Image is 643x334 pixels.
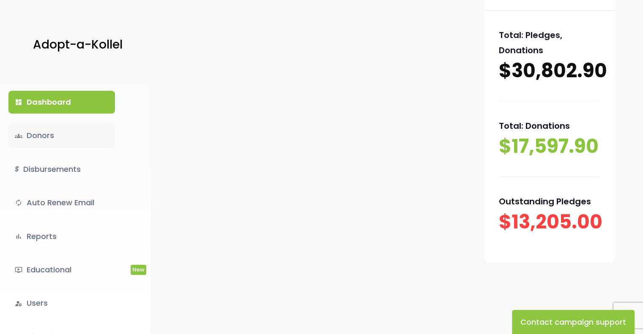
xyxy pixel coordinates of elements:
a: groupsDonors [8,124,115,147]
p: Total: Pledges, Donations [499,27,600,58]
a: Adopt-a-Kollel [29,24,123,65]
p: Outstanding Pledges [499,194,600,209]
a: autorenewAuto Renew Email [8,191,115,214]
span: New [131,265,146,274]
i: $ [15,163,19,176]
p: Total: Donations [499,118,600,133]
p: $17,597.90 [499,133,600,160]
p: $13,205.00 [499,209,600,235]
p: $30,802.90 [499,58,600,84]
i: manage_accounts [15,300,22,307]
i: dashboard [15,98,22,106]
a: bar_chartReports [8,225,115,248]
a: ondemand_videoEducationalNew [8,258,115,281]
a: manage_accountsUsers [8,292,115,315]
p: Adopt-a-Kollel [33,34,123,55]
i: autorenew [15,199,22,206]
a: $Disbursements [8,158,115,181]
i: ondemand_video [15,266,22,274]
button: Contact campaign support [512,310,635,334]
span: groups [15,132,22,140]
a: dashboardDashboard [8,91,115,114]
i: bar_chart [15,233,22,240]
